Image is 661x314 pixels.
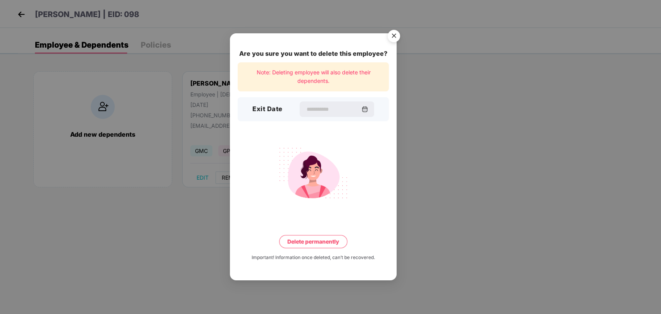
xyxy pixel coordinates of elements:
[252,254,375,261] div: Important! Information once deleted, can’t be recovered.
[238,62,389,91] div: Note: Deleting employee will also delete their dependents.
[383,26,405,48] img: svg+xml;base64,PHN2ZyB4bWxucz0iaHR0cDovL3d3dy53My5vcmcvMjAwMC9zdmciIHdpZHRoPSI1NiIgaGVpZ2h0PSI1Ni...
[383,26,404,47] button: Close
[270,143,357,203] img: svg+xml;base64,PHN2ZyB4bWxucz0iaHR0cDovL3d3dy53My5vcmcvMjAwMC9zdmciIHdpZHRoPSIyMjQiIGhlaWdodD0iMT...
[361,106,368,112] img: svg+xml;base64,PHN2ZyBpZD0iQ2FsZW5kYXItMzJ4MzIiIHhtbG5zPSJodHRwOi8vd3d3LnczLm9yZy8yMDAwL3N2ZyIgd2...
[238,49,389,58] div: Are you sure you want to delete this employee?
[252,105,283,115] h3: Exit Date
[279,235,347,248] button: Delete permanently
